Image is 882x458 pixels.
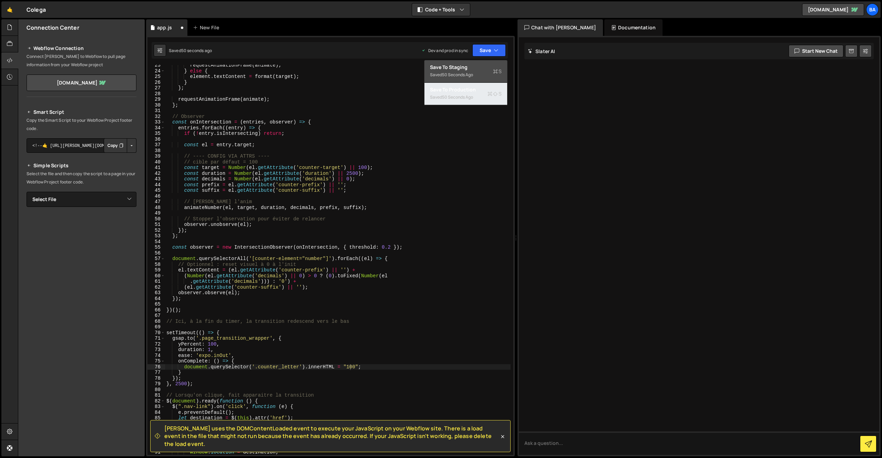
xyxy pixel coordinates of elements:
a: [DOMAIN_NAME] [27,74,136,91]
div: 43 [147,176,165,182]
div: 30 [147,102,165,108]
div: 47 [147,199,165,205]
div: 76 [147,364,165,370]
div: 51 [147,222,165,228]
span: S [488,90,502,97]
div: 49 [147,210,165,216]
div: 45 [147,188,165,193]
div: 52 [147,228,165,233]
div: 60 [147,273,165,279]
h2: Webflow Connection [27,44,136,52]
div: 59 [147,267,165,273]
div: 83 [147,404,165,410]
div: 81 [147,392,165,398]
a: [DOMAIN_NAME] [802,3,864,16]
button: Code + Tools [412,3,470,16]
div: Ba [866,3,879,16]
div: 40 [147,159,165,165]
div: 42 [147,171,165,177]
div: 82 [147,398,165,404]
div: 50 seconds ago [181,48,212,53]
div: 28 [147,91,165,97]
iframe: YouTube video player [27,285,137,347]
div: 33 [147,119,165,125]
div: 66 [147,307,165,313]
div: 39 [147,153,165,159]
button: Save [472,44,506,57]
div: 63 [147,290,165,296]
div: New File [193,24,222,31]
div: 50 seconds ago [442,72,473,78]
div: Saved [169,48,212,53]
div: 89 [147,438,165,444]
div: 57 [147,256,165,262]
div: 38 [147,148,165,154]
p: Select the file and then copy the script to a page in your Webflow Project footer code. [27,170,136,186]
div: 79 [147,381,165,387]
div: 26 [147,80,165,86]
div: 29 [147,97,165,102]
div: 74 [147,353,165,359]
div: 61 [147,279,165,285]
div: Button group with nested dropdown [104,138,136,153]
div: 27 [147,85,165,91]
div: 32 [147,114,165,120]
div: 65 [147,301,165,307]
div: 55 [147,245,165,250]
div: 80 [147,387,165,393]
div: 62 [147,285,165,290]
div: 35 [147,131,165,137]
div: Save to Staging [430,64,502,71]
div: 54 [147,239,165,245]
div: 73 [147,347,165,353]
span: S [493,68,502,75]
div: Dev and prod in sync [421,48,468,53]
h2: Smart Script [27,108,136,116]
div: 77 [147,370,165,376]
iframe: YouTube video player [27,218,137,280]
div: 71 [147,336,165,341]
div: 58 [147,262,165,268]
div: 31 [147,108,165,114]
div: 69 [147,324,165,330]
div: 68 [147,319,165,325]
div: 56 [147,250,165,256]
span: [PERSON_NAME] uses the DOMContentLoaded event to execute your JavaScript on your Webflow site. Th... [164,425,499,448]
div: 75 [147,358,165,364]
div: 84 [147,410,165,416]
button: Start new chat [789,45,843,57]
div: 41 [147,165,165,171]
button: Save to ProductionS Saved50 seconds ago [424,83,507,105]
div: 25 [147,74,165,80]
div: 78 [147,376,165,381]
div: 88 [147,432,165,438]
div: 34 [147,125,165,131]
div: Saved [430,71,502,79]
button: Save to StagingS Saved50 seconds ago [424,60,507,83]
div: 90 [147,444,165,450]
div: 70 [147,330,165,336]
div: 50 [147,216,165,222]
h2: Simple Scripts [27,161,136,170]
div: Chat with [PERSON_NAME] [517,19,603,36]
button: Copy [104,138,127,153]
p: Connect [PERSON_NAME] to Webflow to pull page information from your Webflow project [27,52,136,69]
div: 67 [147,313,165,319]
div: Saved [430,93,502,101]
div: 87 [147,427,165,432]
div: 91 [147,449,165,455]
h2: Slater AI [528,48,555,54]
div: Save to Production [430,86,502,93]
div: 53 [147,233,165,239]
div: Documentation [604,19,663,36]
div: 44 [147,182,165,188]
div: 85 [147,415,165,421]
div: 36 [147,137,165,142]
div: 24 [147,68,165,74]
a: 🤙 [1,1,18,18]
div: 64 [147,296,165,302]
p: Copy the Smart Script to your Webflow Project footer code. [27,116,136,133]
textarea: <!--🤙 [URL][PERSON_NAME][DOMAIN_NAME]> <script>document.addEventListener("DOMContentLoaded", func... [27,138,136,153]
div: 72 [147,341,165,347]
div: Colega [27,6,46,14]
